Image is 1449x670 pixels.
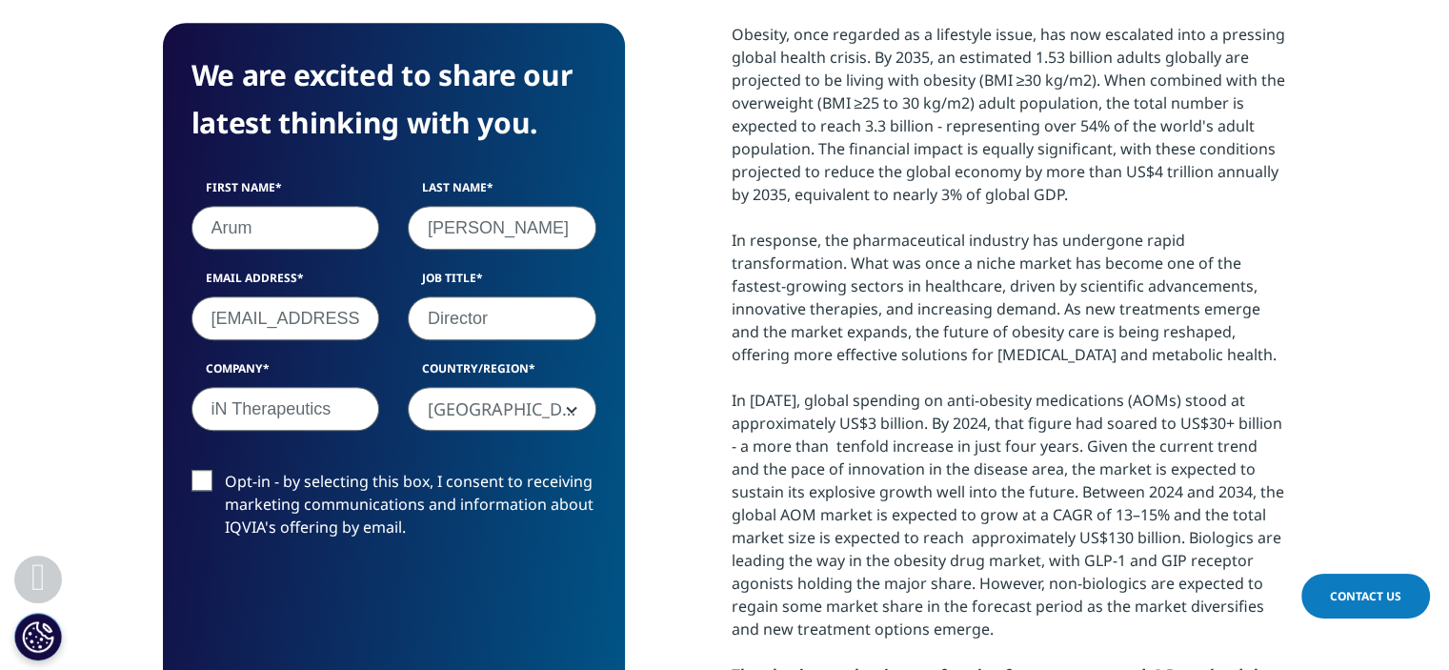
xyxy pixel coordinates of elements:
[191,360,380,387] label: Company
[191,569,481,643] iframe: reCAPTCHA
[191,51,596,147] h4: We are excited to share our latest thinking with you.
[408,179,596,206] label: Last Name
[1301,574,1430,619] a: Contact Us
[408,387,596,431] span: South Korea
[191,270,380,296] label: Email Address
[14,613,62,660] button: 쿠키 설정
[409,388,595,432] span: South Korea
[408,360,596,387] label: Country/Region
[191,470,596,549] label: Opt-in - by selecting this box, I consent to receiving marketing communications and information a...
[1330,588,1401,604] span: Contact Us
[408,270,596,296] label: Job Title
[191,179,380,206] label: First Name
